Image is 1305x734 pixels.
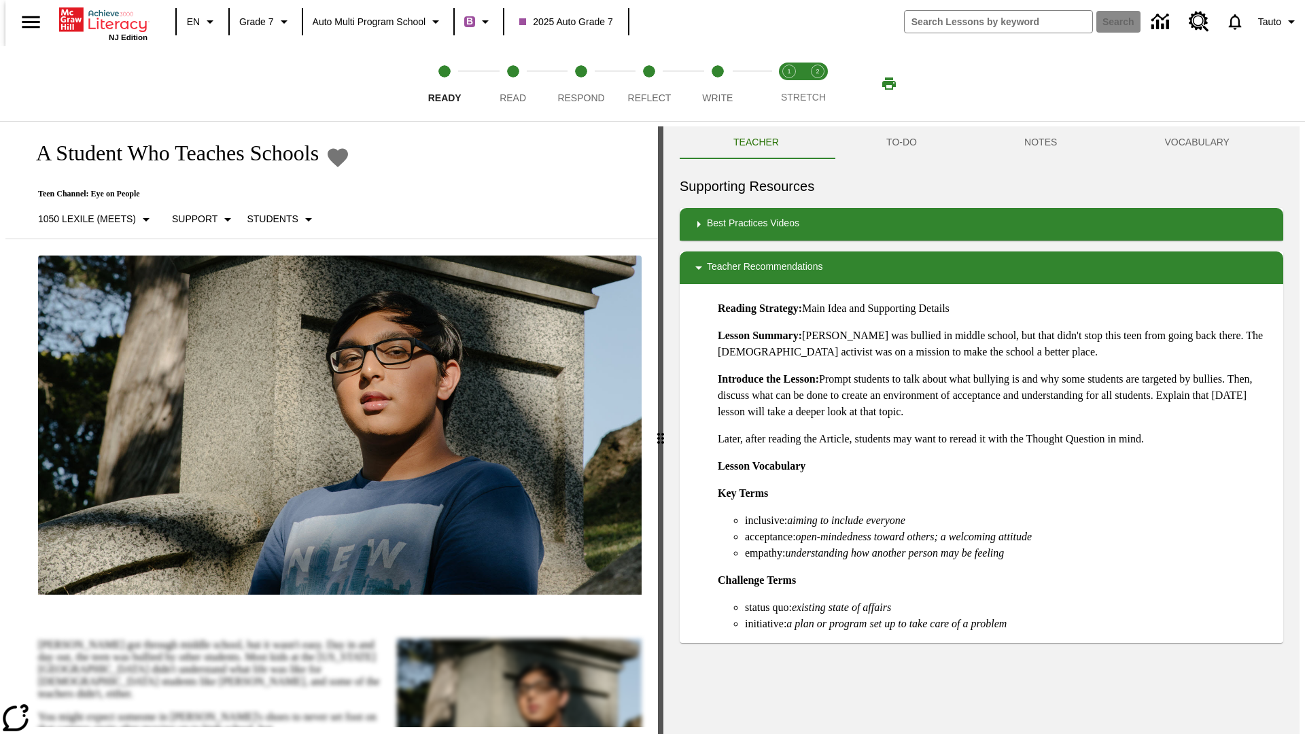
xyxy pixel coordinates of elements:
[680,208,1283,241] div: Best Practices Videos
[702,92,733,103] span: Write
[473,46,552,121] button: Read step 2 of 5
[172,212,217,226] p: Support
[718,460,805,472] strong: Lesson Vocabulary
[542,46,621,121] button: Respond step 3 of 5
[428,92,462,103] span: Ready
[466,13,473,30] span: B
[680,126,1283,159] div: Instructional Panel Tabs
[769,46,809,121] button: Stretch Read step 1 of 2
[22,189,350,199] p: Teen Channel: Eye on People
[500,92,526,103] span: Read
[680,126,833,159] button: Teacher
[459,10,499,34] button: Boost Class color is purple. Change class color
[718,302,802,314] strong: Reading Strategy:
[867,71,911,96] button: Print
[816,68,819,75] text: 2
[787,514,905,526] em: aiming to include everyone
[1253,10,1305,34] button: Profile/Settings
[796,531,1032,542] em: open-mindedness toward others; a welcoming attitude
[234,10,298,34] button: Grade: Grade 7, Select a grade
[38,212,136,226] p: 1050 Lexile (Meets)
[707,260,822,276] p: Teacher Recommendations
[745,512,1272,529] li: inclusive:
[905,11,1092,33] input: search field
[405,46,484,121] button: Ready step 1 of 5
[718,371,1272,420] p: Prompt students to talk about what bullying is and why some students are targeted by bullies. The...
[833,126,971,159] button: TO-DO
[745,616,1272,632] li: initiative:
[11,2,51,42] button: Open side menu
[781,92,826,103] span: STRETCH
[38,256,642,595] img: A teenager is outside sitting near a large headstone in a cemetery.
[718,330,802,341] strong: Lesson Summary:
[718,373,819,385] strong: Introduce the Lesson:
[680,251,1283,284] div: Teacher Recommendations
[557,92,604,103] span: Respond
[787,68,790,75] text: 1
[792,601,891,613] em: existing state of affairs
[326,145,350,169] button: Add to Favorites - A Student Who Teaches Schools
[5,126,658,727] div: reading
[718,574,796,586] strong: Challenge Terms
[307,10,450,34] button: School: Auto Multi program School, Select your school
[519,15,613,29] span: 2025 Auto Grade 7
[241,207,321,232] button: Select Student
[1181,3,1217,40] a: Resource Center, Will open in new tab
[798,46,837,121] button: Stretch Respond step 2 of 2
[628,92,672,103] span: Reflect
[313,15,426,29] span: Auto Multi program School
[745,529,1272,545] li: acceptance:
[1258,15,1281,29] span: Tauto
[239,15,274,29] span: Grade 7
[786,547,1005,559] em: understanding how another person may be feeling
[33,207,160,232] button: Select Lexile, 1050 Lexile (Meets)
[181,10,224,34] button: Language: EN, Select a language
[247,212,298,226] p: Students
[658,126,663,734] div: Press Enter or Spacebar and then press right and left arrow keys to move the slider
[680,175,1283,197] h6: Supporting Resources
[59,5,147,41] div: Home
[1143,3,1181,41] a: Data Center
[663,126,1300,734] div: activity
[678,46,757,121] button: Write step 5 of 5
[745,599,1272,616] li: status quo:
[718,300,1272,317] p: Main Idea and Supporting Details
[167,207,241,232] button: Scaffolds, Support
[707,216,799,232] p: Best Practices Videos
[786,618,1007,629] em: a plan or program set up to take care of a problem
[22,141,319,166] h1: A Student Who Teaches Schools
[971,126,1111,159] button: NOTES
[610,46,689,121] button: Reflect step 4 of 5
[1217,4,1253,39] a: Notifications
[718,487,768,499] strong: Key Terms
[109,33,147,41] span: NJ Edition
[187,15,200,29] span: EN
[718,328,1272,360] p: [PERSON_NAME] was bullied in middle school, but that didn't stop this teen from going back there....
[1111,126,1283,159] button: VOCABULARY
[718,431,1272,447] p: Later, after reading the Article, students may want to reread it with the Thought Question in mind.
[745,545,1272,561] li: empathy:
